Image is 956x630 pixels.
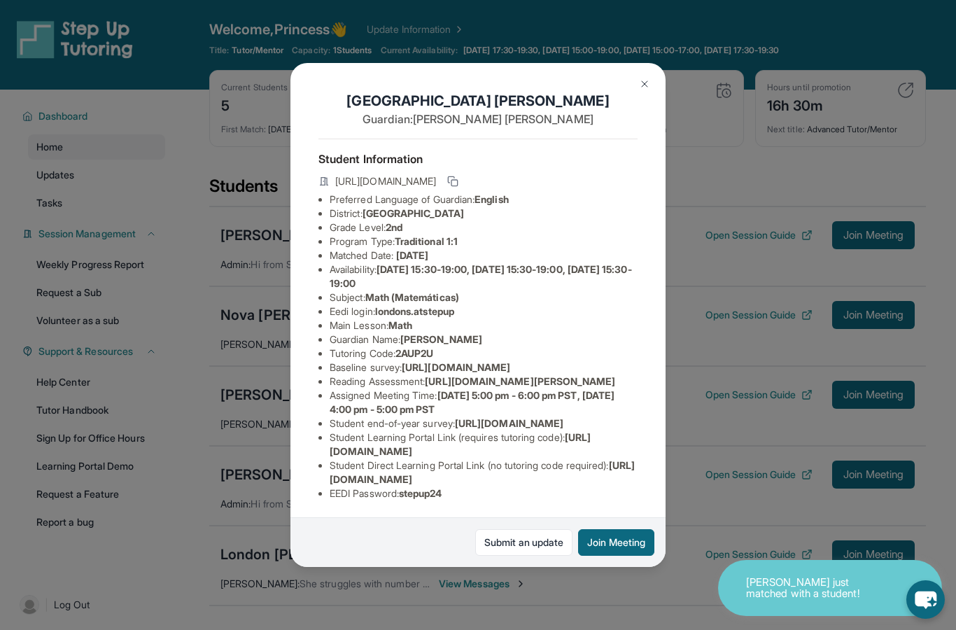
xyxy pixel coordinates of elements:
span: [DATE] [396,249,428,261]
span: Math (Matemáticas) [365,291,459,303]
button: Join Meeting [578,529,654,556]
span: [URL][DOMAIN_NAME] [455,417,563,429]
h4: Student Information [318,150,638,167]
li: Assigned Meeting Time : [330,388,638,416]
li: Student Learning Portal Link (requires tutoring code) : [330,430,638,458]
li: Eedi login : [330,304,638,318]
li: Reading Assessment : [330,374,638,388]
span: stepup24 [399,487,442,499]
button: chat-button [906,580,945,619]
li: Guardian Name : [330,332,638,346]
span: English [475,193,509,205]
li: Student Direct Learning Portal Link (no tutoring code required) : [330,458,638,486]
li: Preferred Language of Guardian: [330,192,638,206]
p: Guardian: [PERSON_NAME] [PERSON_NAME] [318,111,638,127]
span: 2nd [386,221,402,233]
span: [URL][DOMAIN_NAME][PERSON_NAME] [425,375,615,387]
span: 2AUP2U [395,347,433,359]
li: Student end-of-year survey : [330,416,638,430]
li: EEDI Password : [330,486,638,500]
span: [DATE] 5:00 pm - 6:00 pm PST, [DATE] 4:00 pm - 5:00 pm PST [330,389,614,415]
li: Main Lesson : [330,318,638,332]
li: Tutoring Code : [330,346,638,360]
li: Program Type: [330,234,638,248]
img: Close Icon [639,78,650,90]
li: Baseline survey : [330,360,638,374]
li: Matched Date: [330,248,638,262]
li: District: [330,206,638,220]
h1: [GEOGRAPHIC_DATA] [PERSON_NAME] [318,91,638,111]
span: londons.atstepup [375,305,454,317]
li: Subject : [330,290,638,304]
li: Grade Level: [330,220,638,234]
span: [DATE] 15:30-19:00, [DATE] 15:30-19:00, [DATE] 15:30-19:00 [330,263,632,289]
span: Traditional 1:1 [395,235,458,247]
span: [GEOGRAPHIC_DATA] [363,207,464,219]
li: Availability: [330,262,638,290]
span: [URL][DOMAIN_NAME] [402,361,510,373]
span: [URL][DOMAIN_NAME] [335,174,436,188]
a: Submit an update [475,529,572,556]
span: Math [388,319,412,331]
p: [PERSON_NAME] just matched with a student! [746,577,886,600]
button: Copy link [444,173,461,190]
span: [PERSON_NAME] [400,333,482,345]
